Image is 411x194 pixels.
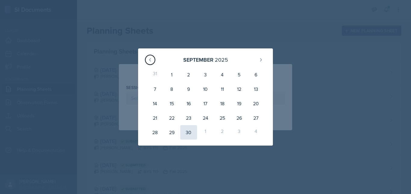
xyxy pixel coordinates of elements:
div: 12 [231,82,248,96]
div: 27 [248,111,264,125]
div: 25 [214,111,231,125]
div: 5 [231,67,248,82]
div: 24 [197,111,214,125]
div: 1 [197,125,214,140]
div: 10 [197,82,214,96]
div: 13 [248,82,264,96]
div: 15 [163,96,180,111]
div: 23 [180,111,197,125]
div: 6 [248,67,264,82]
div: 17 [197,96,214,111]
div: September [183,56,213,64]
div: 20 [248,96,264,111]
div: 14 [147,96,163,111]
div: 21 [147,111,163,125]
div: 19 [231,96,248,111]
div: 31 [147,67,163,82]
div: 28 [147,125,163,140]
div: 9 [180,82,197,96]
div: 8 [163,82,180,96]
div: 30 [180,125,197,140]
div: 4 [214,67,231,82]
div: 2025 [215,56,228,64]
div: 4 [248,125,264,140]
div: 16 [180,96,197,111]
div: 18 [214,96,231,111]
div: 11 [214,82,231,96]
div: 7 [147,82,163,96]
div: 22 [163,111,180,125]
div: 3 [197,67,214,82]
div: 29 [163,125,180,140]
div: 2 [214,125,231,140]
div: 2 [180,67,197,82]
div: 26 [231,111,248,125]
div: 1 [163,67,180,82]
div: 3 [231,125,248,140]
